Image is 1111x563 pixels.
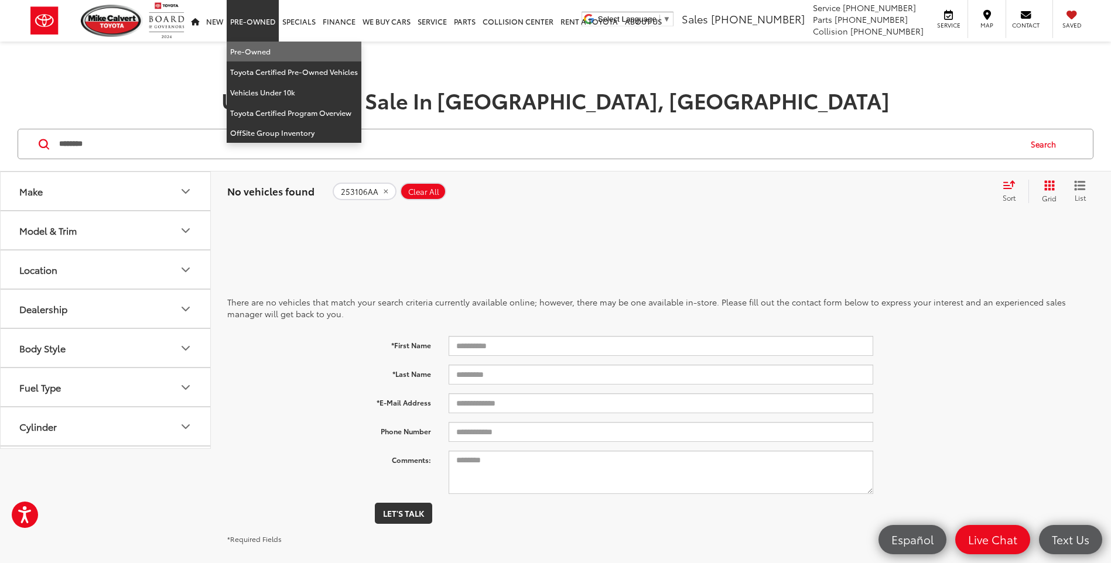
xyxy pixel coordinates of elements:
[227,62,361,83] a: Toyota Certified Pre-Owned Vehicles
[19,303,67,314] div: Dealership
[218,365,440,379] label: *Last Name
[19,225,77,236] div: Model & Trim
[227,184,315,198] span: No vehicles found
[850,25,924,37] span: [PHONE_NUMBER]
[19,421,57,432] div: Cylinder
[1,250,211,289] button: LocationLocation
[997,180,1028,203] button: Select sort value
[1020,129,1073,159] button: Search
[886,532,939,547] span: Español
[1065,180,1095,203] button: List View
[179,380,193,394] div: Fuel Type
[81,5,143,37] img: Mike Calvert Toyota
[218,422,440,437] label: Phone Number
[341,187,378,197] span: 253106AA
[227,123,361,143] a: OffSite Group Inventory
[1059,21,1085,29] span: Saved
[400,183,446,200] button: Clear All
[227,42,361,62] a: Pre-Owned
[1074,193,1086,202] span: List
[19,186,43,197] div: Make
[682,11,708,26] span: Sales
[1028,180,1065,203] button: Grid View
[1003,193,1016,202] span: Sort
[843,2,916,13] span: [PHONE_NUMBER]
[878,525,946,554] a: Español
[974,21,1000,29] span: Map
[227,83,361,103] a: Vehicles Under 10k
[218,336,440,351] label: *First Name
[1,329,211,367] button: Body StyleBody Style
[1,172,211,210] button: MakeMake
[179,420,193,434] div: Cylinder
[1012,21,1040,29] span: Contact
[179,184,193,198] div: Make
[227,534,282,544] small: *Required Fields
[218,393,440,408] label: *E-Mail Address
[1,211,211,249] button: Model & TrimModel & Trim
[58,130,1020,158] input: Search by Make, Model, or Keyword
[663,15,671,23] span: ▼
[179,263,193,277] div: Location
[1,368,211,406] button: Fuel TypeFuel Type
[813,2,840,13] span: Service
[935,21,962,29] span: Service
[1039,525,1102,554] a: Text Us
[227,296,1095,320] p: There are no vehicles that match your search criteria currently available online; however, there ...
[179,224,193,238] div: Model & Trim
[375,503,432,524] button: Let's Talk
[1,447,211,485] button: Drivetrain
[962,532,1023,547] span: Live Chat
[835,13,908,25] span: [PHONE_NUMBER]
[179,341,193,355] div: Body Style
[711,11,805,26] span: [PHONE_NUMBER]
[19,342,66,353] div: Body Style
[218,451,440,465] label: Comments:
[19,382,61,393] div: Fuel Type
[1,407,211,445] button: CylinderCylinder
[1,290,211,328] button: DealershipDealership
[813,25,848,37] span: Collision
[813,13,832,25] span: Parts
[1046,532,1095,547] span: Text Us
[179,302,193,316] div: Dealership
[19,264,57,275] div: Location
[1042,193,1057,203] span: Grid
[333,183,396,200] button: remove 253106AA
[408,187,439,197] span: Clear All
[227,103,361,123] a: Toyota Certified Program Overview
[955,525,1030,554] a: Live Chat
